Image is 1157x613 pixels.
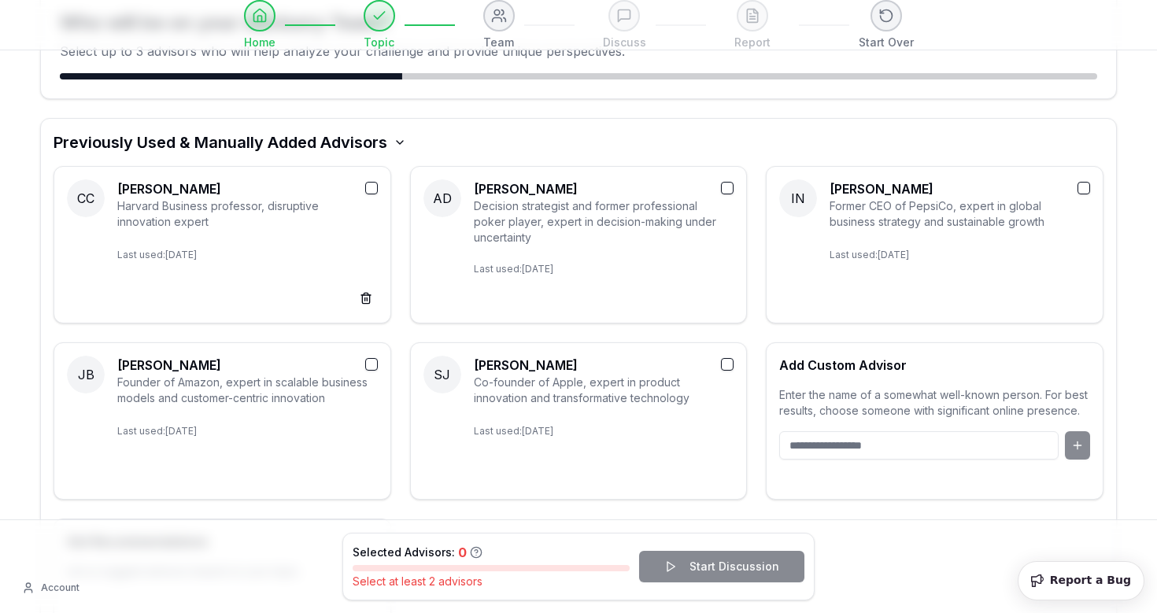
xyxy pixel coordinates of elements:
span: AD [423,179,461,217]
div: Co-founder of Apple, expert in product innovation and transformative technology [474,375,734,406]
span: 0 [458,543,467,562]
span: Team [483,35,514,50]
div: Former CEO of PepsiCo, expert in global business strategy and sustainable growth [830,198,1090,230]
p: Enter the name of a somewhat well-known person. For best results, choose someone with significant... [779,387,1090,419]
h3: [PERSON_NAME] [117,179,378,198]
p: Last used: [DATE] [474,257,734,275]
p: Last used: [DATE] [117,419,378,438]
h3: Add Custom Advisor [779,356,1090,375]
div: Decision strategist and former professional poker player, expert in decision-making under uncerta... [474,198,734,244]
span: Account [41,582,79,594]
button: Previously Used & Manually Added Advisors [54,131,406,153]
p: Last used: [DATE] [117,242,378,261]
span: Start Over [859,35,914,50]
p: Last used: [DATE] [830,242,1090,261]
span: Report [734,35,771,50]
button: Account [13,575,89,600]
span: SJ [423,356,461,393]
span: IN [779,179,817,217]
span: JB [67,356,105,393]
p: Select up to 3 advisors who will help analyze your challenge and provide unique perspectives. [60,42,1097,61]
span: Selected Advisors: [353,545,455,560]
div: Harvard Business professor, disruptive innovation expert [117,198,378,230]
span: Topic [364,35,394,50]
h3: [PERSON_NAME] [117,356,378,375]
span: Home [244,35,275,50]
span: Select at least 2 advisors [353,574,482,588]
div: Founder of Amazon, expert in scalable business models and customer-centric innovation [117,375,378,406]
span: CC [67,179,105,217]
h3: [PERSON_NAME] [474,356,734,375]
h3: [PERSON_NAME] [830,179,1090,198]
h2: Previously Used & Manually Added Advisors [54,131,387,153]
span: Discuss [603,35,646,50]
h3: [PERSON_NAME] [474,179,734,198]
p: Last used: [DATE] [474,419,734,438]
